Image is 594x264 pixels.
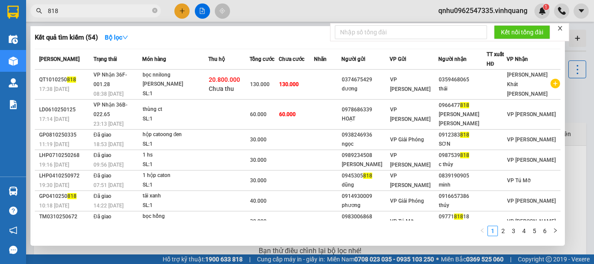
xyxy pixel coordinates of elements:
img: warehouse-icon [9,187,18,196]
li: 6 [540,226,550,236]
div: TM0310250672 [39,212,91,221]
span: [PERSON_NAME] Khát [PERSON_NAME] [507,72,547,97]
a: 2 [498,226,508,236]
span: VP [PERSON_NAME] [390,152,430,168]
span: VP Nhận 36F-001.28 [93,72,127,87]
div: bọc nnilong [PERSON_NAME] [143,70,208,89]
span: 818 [460,152,469,158]
span: 30.000 [250,157,267,163]
span: close-circle [152,7,157,15]
span: 818 [460,102,469,108]
div: SL: 1 [143,180,208,190]
span: 30.000 [250,218,267,224]
div: tải xanh [143,191,208,201]
input: Nhập số tổng đài [335,25,487,39]
div: SL: 1 [143,201,208,211]
span: 130.000 [250,81,270,87]
span: message [9,246,17,254]
div: 0916657386 [439,192,486,201]
span: 19:30 [DATE] [39,182,69,188]
span: VP [PERSON_NAME] [507,111,556,117]
span: VP [PERSON_NAME] [507,137,556,143]
div: QT1010250 [39,75,91,84]
li: 5 [529,226,540,236]
span: Đã giao [93,132,111,138]
span: 08:38 [DATE] [93,91,123,97]
a: 3 [509,226,518,236]
div: thúy [439,201,486,210]
div: 0978686339 [342,105,389,114]
span: 20.800.000 [209,76,240,83]
div: SƠN [439,140,486,149]
span: [PERSON_NAME] [39,56,80,62]
span: 14:22 [DATE] [93,203,123,209]
span: notification [9,226,17,234]
div: 09771 18 [439,212,486,221]
span: 60.000 [279,111,296,117]
span: 60.000 [250,111,267,117]
div: 0374675429 [342,75,389,84]
span: 30.000 [250,137,267,143]
div: dũng [342,180,389,190]
div: hộp catoong đen [143,130,208,140]
span: 07:51 [DATE] [93,182,123,188]
span: VP [PERSON_NAME] [390,107,430,122]
span: VP [PERSON_NAME] [507,198,556,204]
span: close [557,25,563,31]
span: 30.000 [250,177,267,184]
div: 0912383 [439,130,486,140]
div: 0966477 [439,101,486,110]
div: minh [439,180,486,190]
span: 130.000 [279,81,299,87]
div: HOẠT [342,114,389,124]
div: thùng ct [143,105,208,114]
span: Chưa cước [279,56,304,62]
div: SL: 1 [143,114,208,124]
div: 0938246936 [342,130,389,140]
div: 1 hộp caton [143,171,208,180]
span: 818 [460,132,469,138]
div: c thủy [439,160,486,169]
div: GP0410250 [39,192,91,201]
div: 1 hs [143,150,208,160]
span: Đã giao [93,193,111,199]
span: question-circle [9,207,17,215]
div: phương [342,201,389,210]
span: 17:38 [DATE] [39,86,69,92]
span: 818 [363,173,372,179]
span: VP Gửi [390,56,406,62]
img: warehouse-icon [9,35,18,44]
div: SL: 1 [143,160,208,170]
span: Đã giao [93,214,111,220]
span: VP Tú Mỡ [507,177,531,184]
span: TT xuất HĐ [487,51,504,67]
div: 0839190905 [439,171,486,180]
span: 40.000 [250,198,267,204]
strong: Bộ lọc [105,34,128,41]
span: Món hàng [142,56,166,62]
button: right [550,226,561,236]
span: 10:18 [DATE] [39,203,69,209]
div: LD0610250125 [39,105,91,114]
div: 0983006868 [342,212,389,221]
span: search [36,8,42,14]
img: warehouse-icon [9,78,18,87]
a: 4 [519,226,529,236]
span: plus-circle [551,79,560,88]
span: VP Nhận [507,56,528,62]
span: VP Tú Mỡ [390,218,414,224]
span: close-circle [152,8,157,13]
button: left [477,226,487,236]
span: 818 [67,193,77,199]
li: 3 [508,226,519,236]
span: Tổng cước [250,56,274,62]
span: 09:56 [DATE] [93,162,123,168]
span: right [553,228,558,233]
div: 0989234508 [342,151,389,160]
a: 1 [488,226,497,236]
button: Kết nối tổng đài [494,25,550,39]
span: down [122,34,128,40]
div: LHP0410250972 [39,171,91,180]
